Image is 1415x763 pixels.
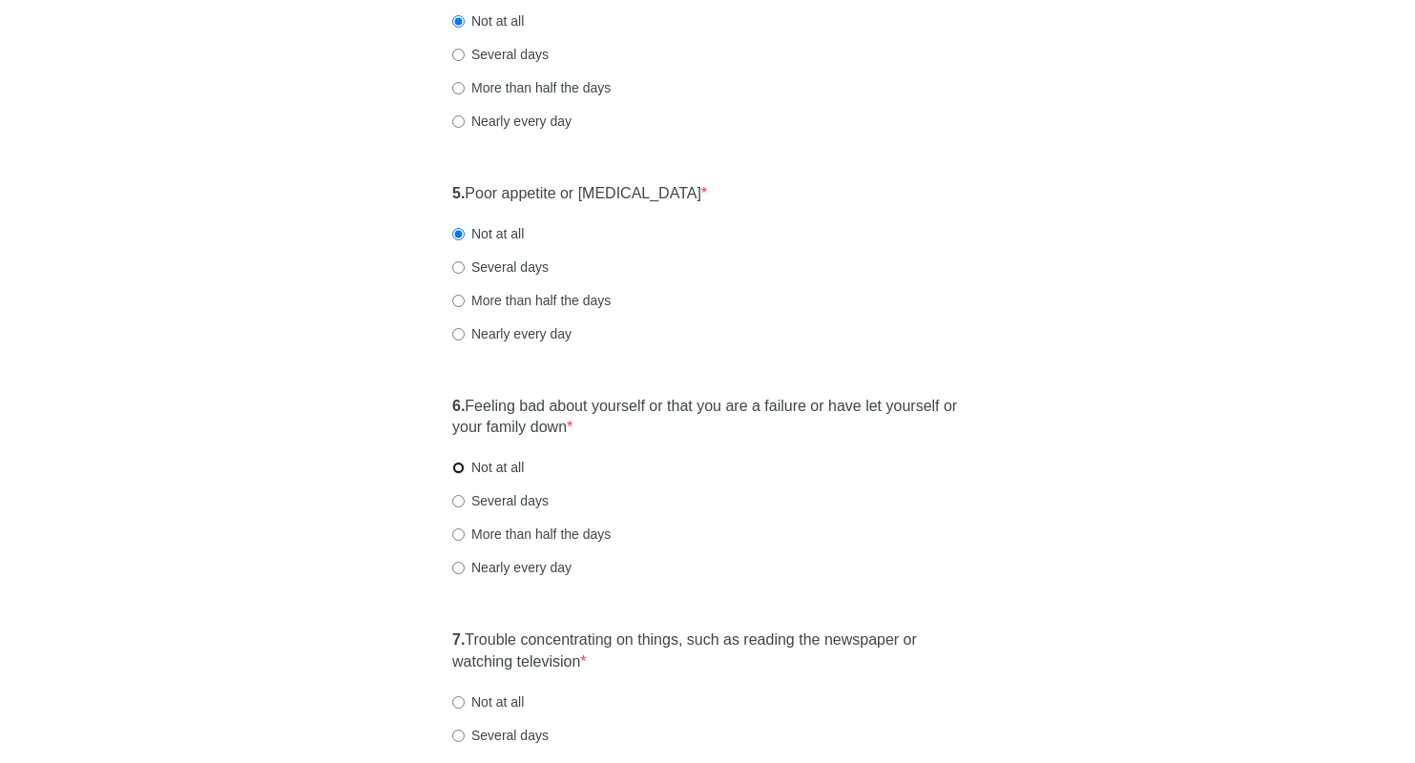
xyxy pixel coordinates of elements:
[452,78,611,97] label: More than half the days
[452,82,465,94] input: More than half the days
[452,528,465,541] input: More than half the days
[452,462,465,474] input: Not at all
[452,726,549,745] label: Several days
[452,258,549,277] label: Several days
[452,491,549,510] label: Several days
[452,224,524,243] label: Not at all
[452,525,611,544] label: More than half the days
[452,291,611,310] label: More than half the days
[452,558,572,577] label: Nearly every day
[452,324,572,343] label: Nearly every day
[452,49,465,61] input: Several days
[452,185,465,201] strong: 5.
[452,696,465,709] input: Not at all
[452,112,572,131] label: Nearly every day
[452,261,465,274] input: Several days
[452,562,465,574] input: Nearly every day
[452,631,465,648] strong: 7.
[452,115,465,128] input: Nearly every day
[452,730,465,742] input: Several days
[452,398,465,414] strong: 6.
[452,629,963,673] label: Trouble concentrating on things, such as reading the newspaper or watching television
[452,228,465,240] input: Not at all
[452,45,549,64] label: Several days
[452,11,524,31] label: Not at all
[452,692,524,711] label: Not at all
[452,183,707,205] label: Poor appetite or [MEDICAL_DATA]
[452,328,465,340] input: Nearly every day
[452,15,465,28] input: Not at all
[452,295,465,307] input: More than half the days
[452,495,465,507] input: Several days
[452,396,963,440] label: Feeling bad about yourself or that you are a failure or have let yourself or your family down
[452,458,524,477] label: Not at all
